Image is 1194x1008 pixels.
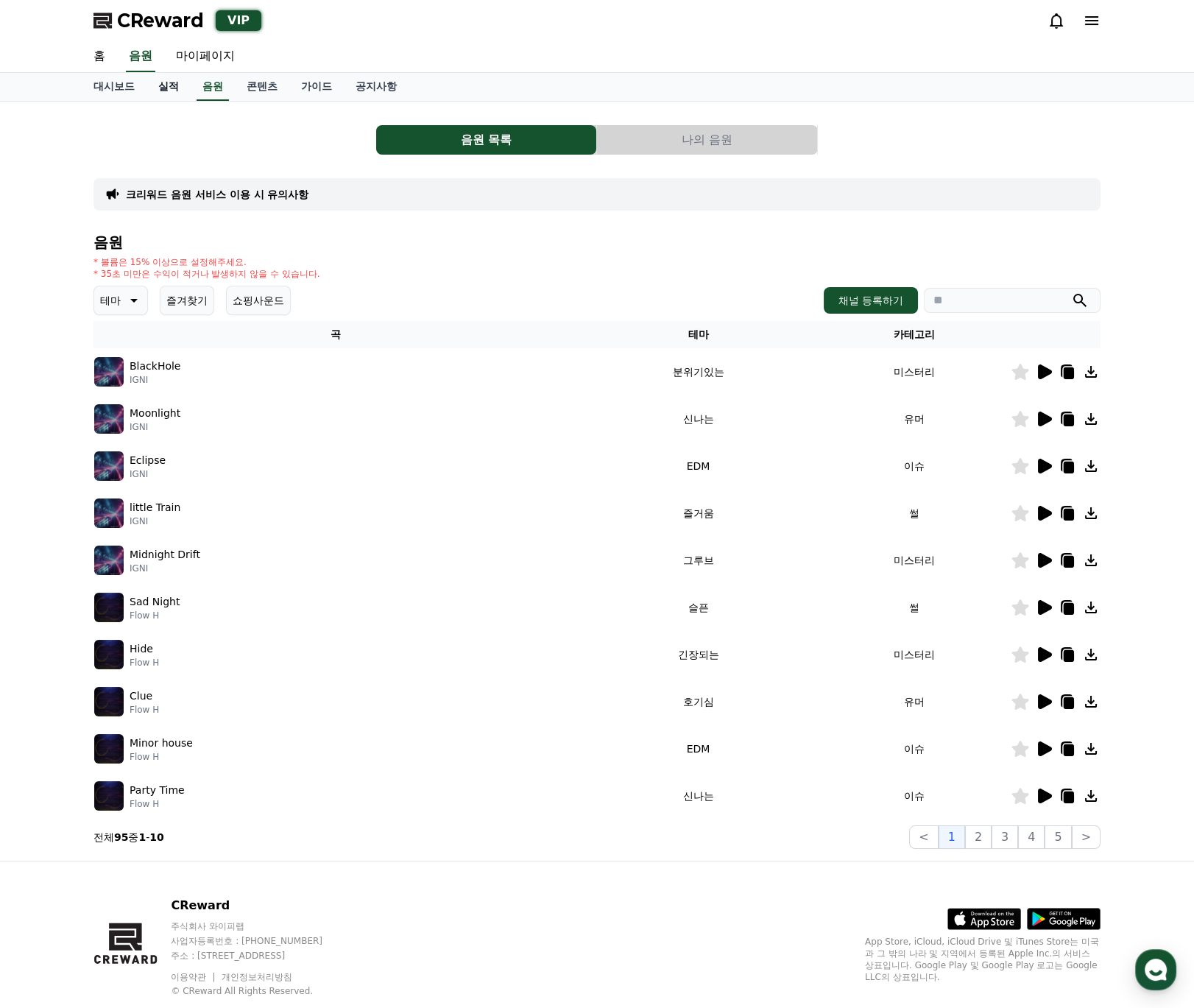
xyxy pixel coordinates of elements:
button: 나의 음원 [597,125,817,155]
p: Sad Night [130,594,180,610]
p: IGNI [130,374,180,386]
button: 1 [939,825,965,849]
button: 채널 등록하기 [824,287,918,314]
a: 콘텐츠 [235,73,289,101]
a: 홈 [4,467,97,504]
a: 음원 목록 [376,125,597,155]
td: 신나는 [579,772,818,820]
td: 그루브 [579,537,818,584]
button: 3 [992,825,1018,849]
td: 분위기있는 [579,348,818,395]
img: music [94,357,124,387]
p: IGNI [130,515,180,527]
p: 주식회사 와이피랩 [171,920,350,932]
th: 테마 [579,321,818,348]
p: 사업자등록번호 : [PHONE_NUMBER] [171,935,350,947]
p: Midnight Drift [130,547,200,563]
span: 홈 [46,489,55,501]
a: 음원 [197,73,229,101]
p: CReward [171,897,350,914]
p: BlackHole [130,359,180,374]
img: music [94,781,124,811]
a: 가이드 [289,73,344,101]
p: Moonlight [130,406,180,421]
th: 카테고리 [818,321,1011,348]
a: 개인정보처리방침 [222,972,292,982]
a: 이용약관 [171,972,217,982]
span: CReward [117,9,204,32]
a: 설정 [190,467,283,504]
a: 음원 [126,41,155,72]
div: VIP [216,10,261,31]
p: Flow H [130,751,193,763]
td: 유머 [818,395,1011,443]
button: 즐겨찾기 [160,286,214,315]
p: Flow H [130,657,159,669]
span: 설정 [227,489,245,501]
button: > [1072,825,1101,849]
td: 슬픈 [579,584,818,631]
a: 마이페이지 [164,41,247,72]
td: 이슈 [818,443,1011,490]
td: 미스터리 [818,631,1011,678]
p: App Store, iCloud, iCloud Drive 및 iTunes Store는 미국과 그 밖의 나라 및 지역에서 등록된 Apple Inc.의 서비스 상표입니다. Goo... [865,936,1101,983]
td: 즐거움 [579,490,818,537]
a: 공지사항 [344,73,409,101]
p: Flow H [130,610,180,621]
td: 썰 [818,490,1011,537]
p: Flow H [130,798,185,810]
strong: 1 [138,831,146,843]
button: 2 [965,825,992,849]
p: * 볼륨은 15% 이상으로 설정해주세요. [93,256,320,268]
p: Hide [130,641,153,657]
p: Eclipse [130,453,166,468]
td: 이슈 [818,725,1011,772]
p: Minor house [130,736,193,751]
p: 테마 [100,290,121,311]
td: 미스터리 [818,537,1011,584]
button: 쇼핑사운드 [226,286,291,315]
a: CReward [93,9,204,32]
a: 실적 [146,73,191,101]
td: 이슈 [818,772,1011,820]
a: 홈 [82,41,117,72]
td: 썰 [818,584,1011,631]
p: little Train [130,500,180,515]
td: 신나는 [579,395,818,443]
p: Party Time [130,783,185,798]
p: 전체 중 - [93,830,164,845]
td: 호기심 [579,678,818,725]
td: 긴장되는 [579,631,818,678]
button: 음원 목록 [376,125,596,155]
img: music [94,404,124,434]
td: EDM [579,443,818,490]
button: 테마 [93,286,148,315]
td: 유머 [818,678,1011,725]
p: IGNI [130,468,166,480]
p: Clue [130,688,152,704]
strong: 95 [114,831,128,843]
img: music [94,687,124,716]
img: music [94,546,124,575]
a: 크리워드 음원 서비스 이용 시 유의사항 [126,187,308,202]
td: EDM [579,725,818,772]
p: © CReward All Rights Reserved. [171,985,350,997]
span: 대화 [135,490,152,501]
img: music [94,734,124,764]
img: music [94,498,124,528]
a: 대시보드 [82,73,146,101]
button: < [909,825,938,849]
a: 대화 [97,467,190,504]
button: 4 [1018,825,1045,849]
img: music [94,640,124,669]
h4: 음원 [93,234,1101,250]
td: 미스터리 [818,348,1011,395]
th: 곡 [93,321,579,348]
p: IGNI [130,563,200,574]
p: Flow H [130,704,159,716]
button: 5 [1045,825,1071,849]
p: * 35초 미만은 수익이 적거나 발생하지 않을 수 있습니다. [93,268,320,280]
